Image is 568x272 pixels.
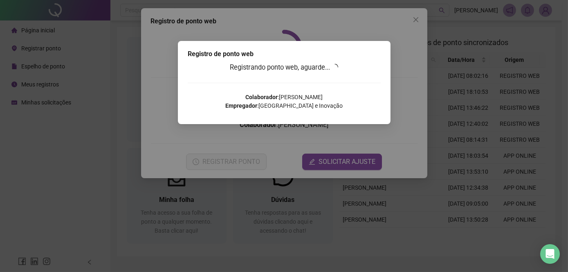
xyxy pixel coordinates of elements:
[188,49,381,59] div: Registro de ponto web
[225,102,257,109] strong: Empregador
[188,62,381,73] h3: Registrando ponto web, aguarde...
[540,244,560,264] div: Open Intercom Messenger
[245,94,278,100] strong: Colaborador
[331,63,339,71] span: loading
[188,93,381,110] p: : [PERSON_NAME] : [GEOGRAPHIC_DATA] e Inovação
